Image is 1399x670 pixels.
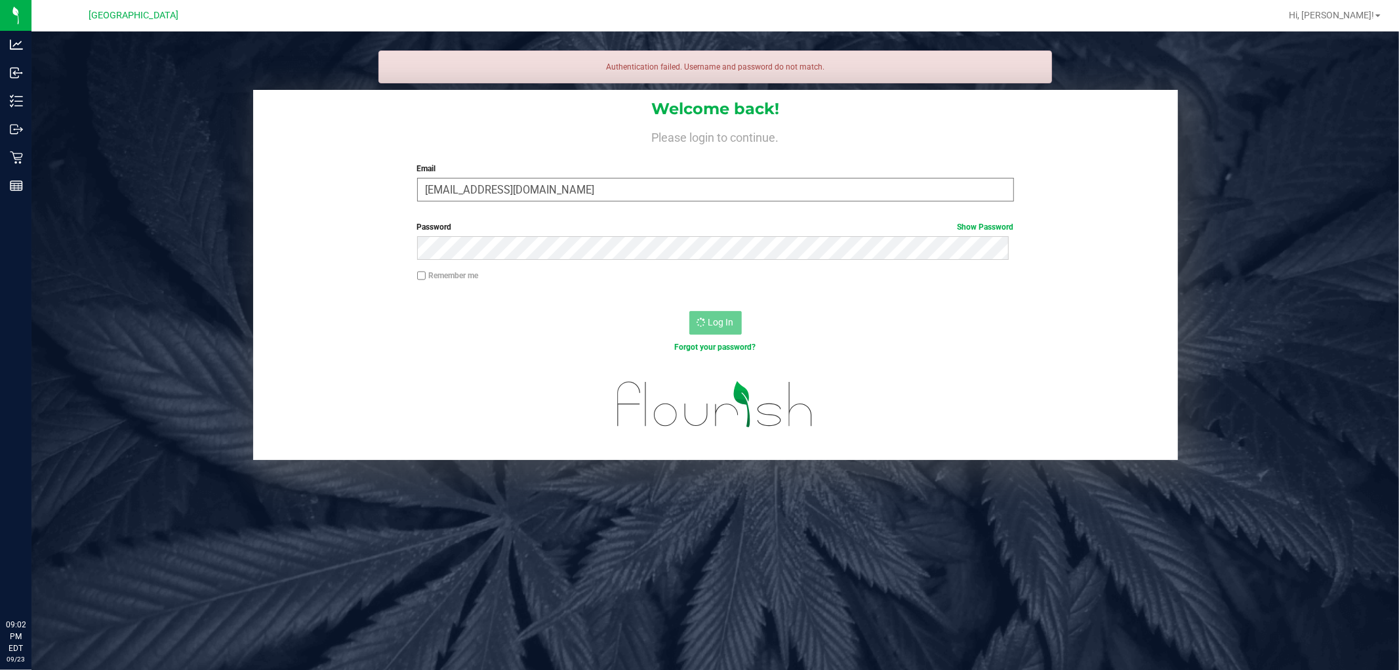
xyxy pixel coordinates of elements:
[417,271,426,280] input: Remember me
[689,311,742,335] button: Log In
[1289,10,1374,20] span: Hi, [PERSON_NAME]!
[10,179,23,192] inline-svg: Reports
[599,367,831,442] img: flourish_logo.svg
[10,38,23,51] inline-svg: Analytics
[10,66,23,79] inline-svg: Inbound
[6,619,26,654] p: 09:02 PM EDT
[708,317,734,327] span: Log In
[10,94,23,108] inline-svg: Inventory
[958,222,1014,232] a: Show Password
[10,151,23,164] inline-svg: Retail
[253,100,1178,117] h1: Welcome back!
[89,10,179,21] span: [GEOGRAPHIC_DATA]
[378,51,1053,83] div: Authentication failed. Username and password do not match.
[10,123,23,136] inline-svg: Outbound
[417,270,479,282] label: Remember me
[6,654,26,664] p: 09/23
[417,222,452,232] span: Password
[253,129,1178,144] h4: Please login to continue.
[417,163,1014,175] label: Email
[675,343,756,352] a: Forgot your password?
